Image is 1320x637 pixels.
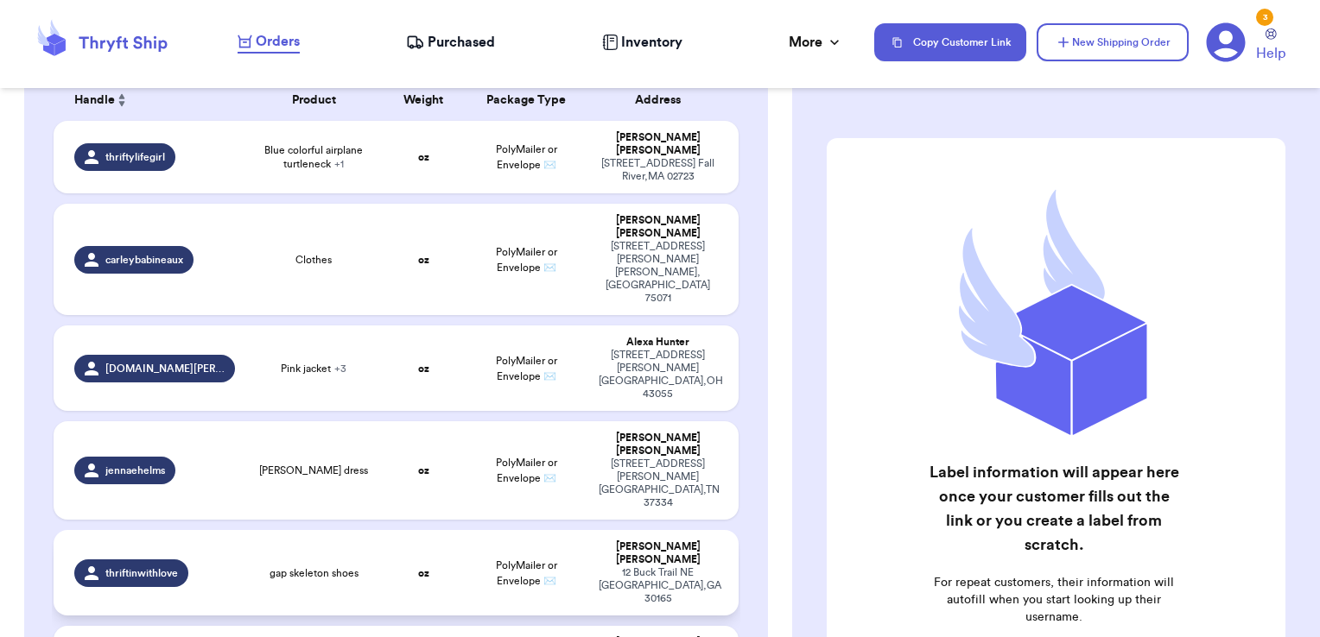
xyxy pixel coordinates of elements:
th: Weight [383,79,465,121]
button: Copy Customer Link [874,23,1026,61]
strong: oz [418,568,429,578]
div: [PERSON_NAME] [PERSON_NAME] [599,432,719,457]
span: PolyMailer or Envelope ✉️ [496,560,557,586]
span: gap skeleton shoes [270,566,359,580]
div: 12 Buck Trail NE [GEOGRAPHIC_DATA] , GA 30165 [599,566,719,605]
span: Handle [74,91,115,110]
span: Inventory [621,32,682,53]
a: Help [1256,28,1285,64]
th: Product [245,79,383,121]
div: [PERSON_NAME] [PERSON_NAME] [599,131,719,157]
span: thriftinwithlove [105,566,178,580]
span: jennaehelms [105,464,165,477]
strong: oz [418,465,429,476]
span: + 3 [334,363,346,374]
div: [STREET_ADDRESS][PERSON_NAME] [PERSON_NAME] , [GEOGRAPHIC_DATA] 75071 [599,240,719,305]
button: New Shipping Order [1037,23,1189,61]
span: Orders [256,31,300,52]
a: Inventory [602,32,682,53]
th: Package Type [465,79,588,121]
div: 3 [1256,9,1273,26]
div: Alexa Hunter [599,336,719,349]
th: Address [588,79,739,121]
span: Help [1256,43,1285,64]
span: PolyMailer or Envelope ✉️ [496,247,557,273]
span: Pink jacket [281,362,346,375]
span: PolyMailer or Envelope ✉️ [496,356,557,382]
span: thriftylifegirl [105,150,165,164]
span: + 1 [334,159,344,169]
div: [STREET_ADDRESS] Fall River , MA 02723 [599,157,719,183]
span: carleybabineaux [105,253,183,267]
span: Clothes [295,253,332,267]
a: 3 [1206,22,1246,62]
h2: Label information will appear here once your customer fills out the link or you create a label fr... [926,460,1183,557]
p: For repeat customers, their information will autofill when you start looking up their username. [926,574,1183,626]
div: More [789,32,843,53]
span: Purchased [428,32,495,53]
span: PolyMailer or Envelope ✉️ [496,144,557,170]
span: [DOMAIN_NAME][PERSON_NAME] [105,362,225,375]
a: Orders [238,31,300,54]
div: [PERSON_NAME] [PERSON_NAME] [599,540,719,566]
span: [PERSON_NAME] dress [259,464,368,477]
div: [STREET_ADDRESS][PERSON_NAME] [GEOGRAPHIC_DATA] , TN 37334 [599,457,719,509]
div: [STREET_ADDRESS][PERSON_NAME] [GEOGRAPHIC_DATA] , OH 43055 [599,349,719,400]
strong: oz [418,152,429,162]
strong: oz [418,255,429,265]
strong: oz [418,363,429,374]
div: [PERSON_NAME] [PERSON_NAME] [599,214,719,240]
a: Purchased [406,32,495,53]
span: PolyMailer or Envelope ✉️ [496,457,557,483]
span: Blue colorful airplane turtleneck [256,143,372,171]
button: Sort ascending [115,90,129,110]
